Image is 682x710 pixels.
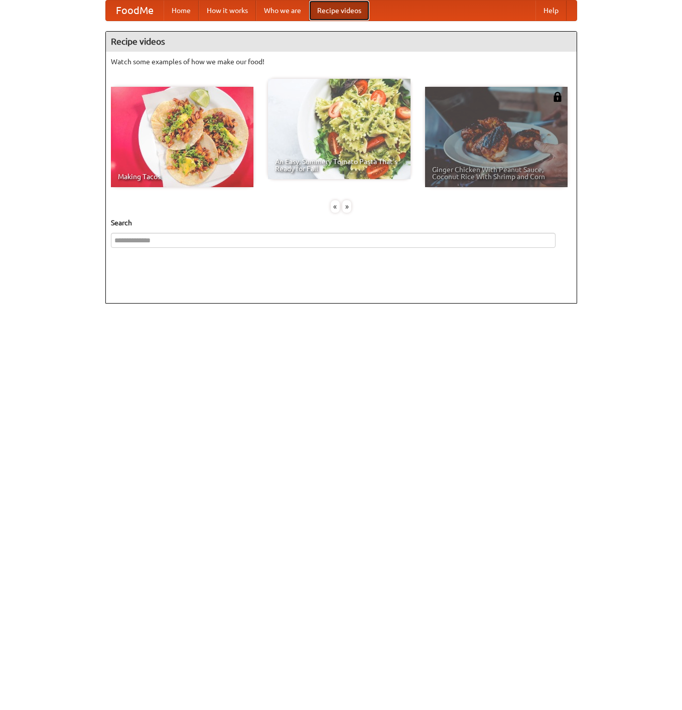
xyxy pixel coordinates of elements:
a: How it works [199,1,256,21]
img: 483408.png [553,92,563,102]
a: Making Tacos [111,87,253,187]
h5: Search [111,218,572,228]
p: Watch some examples of how we make our food! [111,57,572,67]
a: Who we are [256,1,309,21]
div: » [342,200,351,213]
div: « [331,200,340,213]
span: An Easy, Summery Tomato Pasta That's Ready for Fall [275,158,403,172]
a: An Easy, Summery Tomato Pasta That's Ready for Fall [268,79,411,179]
a: Home [164,1,199,21]
a: Recipe videos [309,1,369,21]
span: Making Tacos [118,173,246,180]
a: FoodMe [106,1,164,21]
h4: Recipe videos [106,32,577,52]
a: Help [535,1,567,21]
